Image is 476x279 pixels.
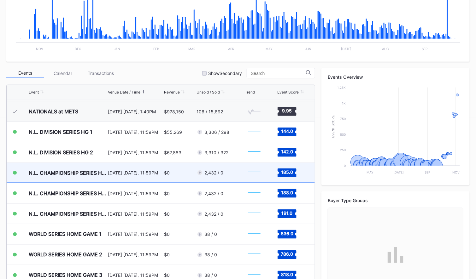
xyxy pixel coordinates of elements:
[29,252,102,258] div: WORLD SERIES HOME GAME 2
[340,148,346,152] text: 250
[281,169,293,175] text: 185.0
[394,170,404,174] text: [DATE]
[108,252,162,258] div: [DATE] [DATE], 11:59PM
[17,37,22,42] img: tab_domain_overview_orange.svg
[29,190,106,196] div: N.L. CHAMPIONSHIP SERIES HG 2
[204,170,223,175] div: 2,432 / 0
[204,129,229,135] div: 3,306 / 298
[228,47,234,51] text: Apr
[164,109,184,114] div: $978,150
[10,10,15,15] img: logo_orange.svg
[108,170,162,175] div: [DATE] [DATE], 11:59PM
[208,71,242,76] div: Show Secondary
[337,86,346,89] text: 1.25k
[164,232,170,237] div: $0
[367,170,374,174] text: May
[282,108,292,114] text: 9.95
[29,149,93,156] div: N.L. DIVISION SERIES HG 2
[204,232,217,237] div: 38 / 0
[204,211,223,217] div: 2,432 / 0
[70,37,106,41] div: Keywords by Traffic
[204,191,223,196] div: 2,432 / 0
[164,170,170,175] div: $0
[281,149,293,155] text: 142.0
[108,191,162,196] div: [DATE] [DATE], 11:59PM
[342,101,346,105] text: 1k
[266,47,273,51] text: May
[245,226,264,242] svg: Chart title
[340,117,346,121] text: 750
[328,198,463,203] div: Buyer Type Groups
[29,90,39,94] div: Event
[245,124,264,140] svg: Chart title
[164,90,180,94] div: Revenue
[29,231,102,237] div: WORLD SERIES HOME GAME 1
[251,71,306,76] input: Search
[24,37,56,41] div: Domain Overview
[305,47,311,51] text: Jun
[245,90,255,94] div: Trend
[29,272,102,278] div: WORLD SERIES HOME GAME 3
[204,150,228,155] div: 3,310 / 322
[281,190,293,196] text: 188.0
[245,206,264,222] svg: Chart title
[164,252,170,258] div: $0
[108,211,162,217] div: [DATE] [DATE], 11:59PM
[281,211,292,216] text: 191.0
[245,185,264,201] svg: Chart title
[29,129,92,135] div: N.L. DIVISION SERIES HG 1
[108,232,162,237] div: [DATE] [DATE], 11:59PM
[44,68,82,78] div: Calendar
[16,16,69,21] div: Domain: [DOMAIN_NAME]
[164,129,182,135] div: $55,269
[281,252,293,257] text: 786.0
[245,104,264,119] svg: Chart title
[328,74,463,80] div: Events Overview
[340,133,346,136] text: 500
[453,170,460,174] text: Nov
[29,211,106,217] div: N.L. CHAMPIONSHIP SERIES HG 3
[6,68,44,78] div: Events
[281,129,293,134] text: 144.0
[197,109,223,114] div: 106 / 15,892
[344,164,346,168] text: 0
[108,150,162,155] div: [DATE] [DATE], 11:59PM
[82,68,120,78] div: Transactions
[197,90,220,94] div: Unsold / Sold
[245,165,264,181] svg: Chart title
[204,273,217,278] div: 38 / 0
[164,211,170,217] div: $0
[204,252,217,258] div: 38 / 0
[63,37,68,42] img: tab_keywords_by_traffic_grey.svg
[245,145,264,160] svg: Chart title
[188,47,196,51] text: Mar
[382,47,389,51] text: Aug
[422,47,428,51] text: Sep
[425,170,431,174] text: Sep
[164,273,170,278] div: $0
[36,47,44,51] text: Nov
[278,90,299,94] div: Event Score
[108,273,162,278] div: [DATE] [DATE], 11:59PM
[341,47,351,51] text: [DATE]
[281,231,293,236] text: 836.0
[332,115,335,138] text: Event Score
[108,129,162,135] div: [DATE] [DATE], 11:59PM
[164,191,170,196] div: $0
[29,170,106,176] div: N.L. CHAMPIONSHIP SERIES HG 1
[108,109,162,114] div: [DATE] [DATE], 1:40PM
[29,108,78,115] div: NATIONALS at METS
[245,247,264,263] svg: Chart title
[164,150,181,155] div: $67,883
[18,10,31,15] div: v 4.0.25
[328,84,463,179] svg: Chart title
[114,47,120,51] text: Jan
[75,47,81,51] text: Dec
[10,16,15,21] img: website_grey.svg
[108,90,140,94] div: Venue Date / Time
[153,47,159,51] text: Feb
[281,272,293,277] text: 818.0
